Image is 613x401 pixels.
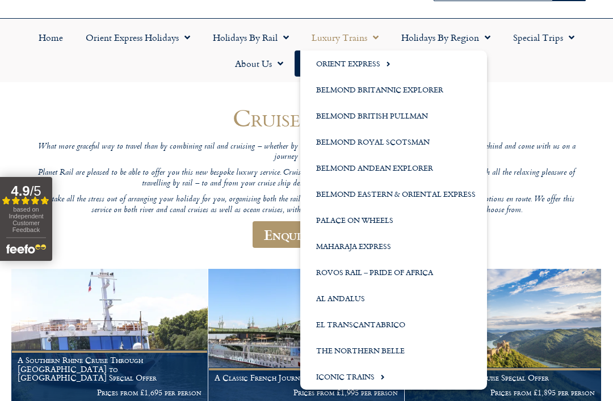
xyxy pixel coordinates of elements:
a: Belmond Eastern & Oriental Express [300,181,487,207]
a: Belmond Britannic Explorer [300,77,487,103]
a: Al Andalus [300,285,487,311]
a: Holidays by Rail [201,24,300,50]
p: What more graceful way to travel than by combining rail and cruising – whether by river, sea or c... [34,142,579,163]
h1: A Classic Danube Cruise Special Offer [411,373,595,382]
ul: Luxury Trains [300,50,487,390]
p: Prices from £1,895 per person [411,388,595,397]
h1: Cruise by Rail [34,104,579,131]
a: Holidays by Region [390,24,502,50]
a: Belmond Andean Explorer [300,155,487,181]
a: About Us [224,50,295,77]
a: Luxury Trains [300,24,390,50]
a: Orient Express [300,50,487,77]
nav: Menu [6,24,607,77]
p: Prices from £1,995 per person [215,388,398,397]
a: Home [27,24,74,50]
a: Belmond British Pullman [300,103,487,129]
a: Maharaja Express [300,233,487,259]
a: Rovos Rail – Pride of Africa [300,259,487,285]
a: Enquire Now [253,221,361,248]
a: The Northern Belle [300,337,487,364]
a: Orient Express Holidays [74,24,201,50]
h1: A Classic French Journey Special Offer [215,373,398,382]
p: Planet Rail are pleased to be able to offer you this new bespoke luxury service. Cruise by Rail a... [34,168,579,189]
a: Special Trips [502,24,586,50]
p: Prices from £1,695 per person [18,388,201,397]
a: Iconic Trains [300,364,487,390]
a: Start your Journey [295,50,390,77]
a: Palace on Wheels [300,207,487,233]
a: Belmond Royal Scotsman [300,129,487,155]
h1: A Southern Rhine Cruise Through [GEOGRAPHIC_DATA] to [GEOGRAPHIC_DATA] Special Offer [18,356,201,382]
a: El Transcantabrico [300,311,487,337]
